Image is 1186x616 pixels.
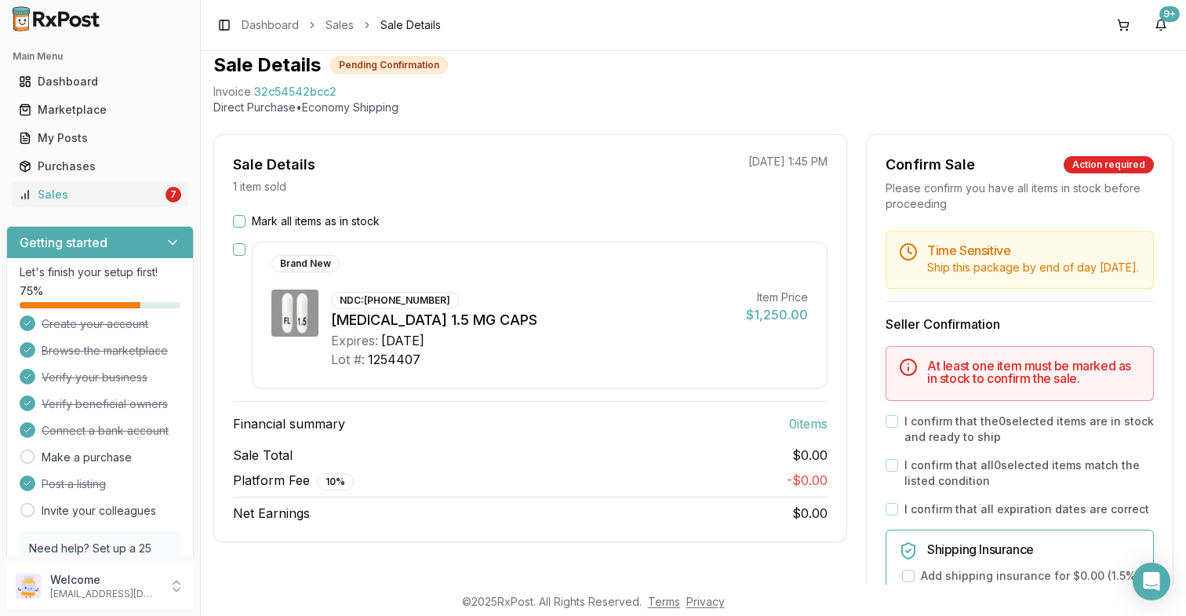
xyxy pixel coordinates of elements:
button: Sales7 [6,182,194,207]
span: Browse the marketplace [42,343,168,359]
p: [DATE] 1:45 PM [748,154,828,169]
div: Item Price [746,290,808,305]
div: 1254407 [368,350,420,369]
a: Dashboard [242,17,299,33]
div: Lot #: [331,350,365,369]
div: [DATE] [381,331,424,350]
span: $0.00 [792,446,828,465]
span: $0.00 [792,505,828,521]
h5: Shipping Insurance [927,543,1141,556]
h5: Time Sensitive [927,244,1141,257]
div: Sale Details [233,154,315,176]
nav: breadcrumb [242,17,441,33]
label: I confirm that all expiration dates are correct [904,501,1149,517]
div: Open Intercom Messenger [1133,563,1170,600]
p: Direct Purchase • Economy Shipping [213,100,1173,115]
span: Financial summary [233,414,345,433]
div: 7 [166,187,181,202]
span: Post a listing [42,476,106,492]
div: Brand New [271,255,340,272]
div: Purchases [19,159,181,174]
span: 0 item s [789,414,828,433]
a: My Posts [13,124,187,152]
a: Invite your colleagues [42,503,156,519]
span: Connect a bank account [42,423,169,439]
div: 9+ [1159,6,1180,22]
a: Make a purchase [42,450,132,465]
div: Dashboard [19,74,181,89]
div: Pending Confirmation [330,56,448,74]
a: Terms [648,595,680,608]
div: NDC: [PHONE_NUMBER] [331,292,459,309]
a: Dashboard [13,67,187,96]
img: User avatar [16,574,41,599]
button: Purchases [6,154,194,179]
span: Platform Fee [233,471,354,490]
h2: Main Menu [13,50,187,63]
div: Sales [19,187,162,202]
div: Marketplace [19,102,181,118]
label: I confirm that the 0 selected items are in stock and ready to ship [904,414,1154,445]
button: My Posts [6,126,194,151]
span: - $0.00 [787,472,828,488]
a: Sales7 [13,180,187,209]
h5: At least one item must be marked as in stock to confirm the sale. [927,359,1141,385]
button: 9+ [1148,13,1173,38]
span: Sale Details [380,17,441,33]
div: Action required [1064,156,1154,173]
a: Privacy [686,595,725,608]
img: RxPost Logo [6,6,107,31]
span: Ship this package by end of day [DATE] . [927,261,1139,274]
div: $1,250.00 [746,305,808,324]
label: Add shipping insurance for $0.00 ( 1.5 % of order value) [921,568,1141,600]
a: Sales [326,17,354,33]
div: Confirm Sale [886,154,975,176]
span: 32c54542bcc2 [254,84,337,100]
span: Verify your business [42,370,147,385]
h1: Sale Details [213,53,321,78]
span: Verify beneficial owners [42,396,168,412]
a: Marketplace [13,96,187,124]
label: Mark all items as in stock [252,213,380,229]
label: I confirm that all 0 selected items match the listed condition [904,457,1154,489]
p: 1 item sold [233,179,286,195]
button: Marketplace [6,97,194,122]
span: Net Earnings [233,504,310,523]
p: [EMAIL_ADDRESS][DOMAIN_NAME] [50,588,159,600]
div: 10 % [317,473,354,490]
button: Dashboard [6,69,194,94]
div: My Posts [19,130,181,146]
div: Please confirm you have all items in stock before proceeding [886,180,1154,212]
span: Sale Total [233,446,293,465]
p: Welcome [50,572,159,588]
div: Expires: [331,331,378,350]
a: Purchases [13,152,187,180]
p: Let's finish your setup first! [20,264,180,280]
p: Need help? Set up a 25 minute call with our team to set up. [29,541,171,588]
h3: Seller Confirmation [886,315,1154,334]
span: 75 % [20,283,43,299]
h3: Getting started [20,233,107,252]
span: Create your account [42,316,148,332]
div: Invoice [213,84,251,100]
img: Vraylar 1.5 MG CAPS [271,290,318,337]
div: [MEDICAL_DATA] 1.5 MG CAPS [331,309,733,331]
